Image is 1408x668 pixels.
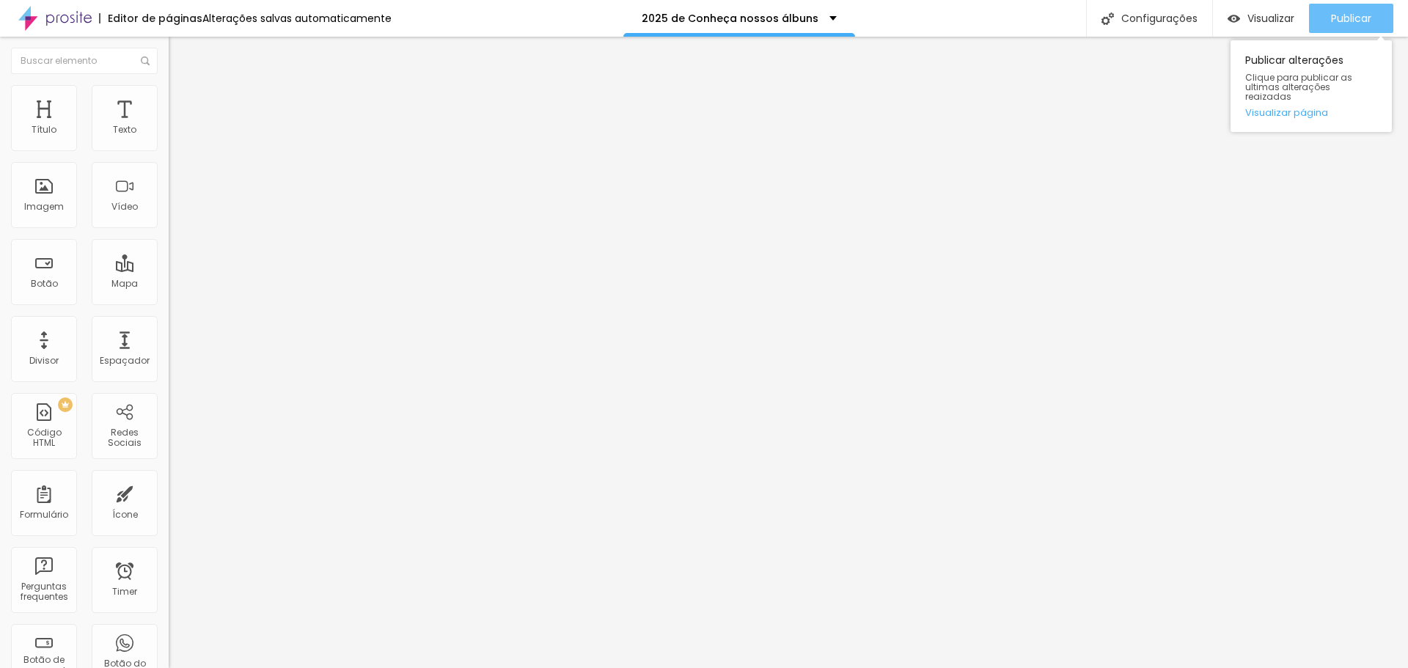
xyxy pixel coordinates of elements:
[1247,12,1294,24] span: Visualizar
[113,125,136,135] div: Texto
[141,56,150,65] img: Icone
[1213,4,1309,33] button: Visualizar
[1309,4,1393,33] button: Publicar
[1245,108,1377,117] a: Visualizar página
[112,510,138,520] div: Ícone
[111,279,138,289] div: Mapa
[99,13,202,23] div: Editor de páginas
[31,279,58,289] div: Botão
[642,13,818,23] p: 2025 de Conheça nossos álbuns
[20,510,68,520] div: Formulário
[100,356,150,366] div: Espaçador
[202,13,392,23] div: Alterações salvas automaticamente
[1245,73,1377,102] span: Clique para publicar as ultimas alterações reaizadas
[32,125,56,135] div: Título
[1231,40,1392,132] div: Publicar alterações
[112,587,137,597] div: Timer
[111,202,138,212] div: Vídeo
[1331,12,1371,24] span: Publicar
[1101,12,1114,25] img: Icone
[169,37,1408,668] iframe: Editor
[29,356,59,366] div: Divisor
[15,427,73,449] div: Código HTML
[95,427,153,449] div: Redes Sociais
[11,48,158,74] input: Buscar elemento
[24,202,64,212] div: Imagem
[1228,12,1240,25] img: view-1.svg
[15,581,73,603] div: Perguntas frequentes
